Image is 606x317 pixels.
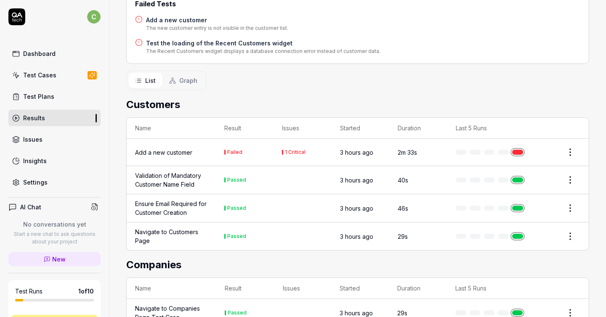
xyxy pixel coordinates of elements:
th: Issues [274,278,331,299]
div: Passed [227,234,246,239]
h4: AI Chat [20,203,41,211]
th: Issues [274,118,332,139]
time: 3 hours ago [340,177,373,184]
th: Result [216,118,274,139]
div: 1 Critical [285,150,306,155]
div: Passed [227,206,246,211]
p: Start a new chat to ask questions about your project [8,230,101,246]
a: Navigate to Customers Page [135,227,207,245]
button: Graph [162,73,204,88]
div: Failed [227,150,242,155]
time: 3 hours ago [340,205,373,212]
div: The Recent Customers widget displays a database connection error instead of customer data. [146,48,380,55]
button: Failed [224,148,242,157]
th: Duration [389,118,447,139]
div: Test Cases [23,71,56,79]
time: 29s [397,309,407,317]
time: 3 hours ago [340,233,373,240]
span: c [87,10,101,24]
div: Settings [23,178,48,187]
a: Ensure Email Required for Customer Creation [135,199,207,217]
a: Issues [8,131,101,148]
div: Results [23,114,45,122]
th: Started [331,278,389,299]
a: Test the loading of the Recent Customers widget [146,39,380,48]
th: Last 5 Runs [447,278,531,299]
time: 3 hours ago [340,149,373,156]
p: No conversations yet [8,220,101,229]
time: 2m 33s [398,149,417,156]
a: Settings [8,174,101,190]
a: Insights [8,153,101,169]
h2: Companies [126,257,589,272]
h5: Test Runs [15,288,43,295]
a: Test Plans [8,88,101,105]
th: Duration [389,278,447,299]
th: Result [216,278,274,299]
div: Dashboard [23,49,56,58]
a: Results [8,110,101,126]
div: The new customer entry is not visible in the customer list. [146,24,288,32]
a: Dashboard [8,45,101,62]
div: Passed [227,177,246,182]
button: c [87,8,101,25]
span: Graph [179,76,197,85]
time: 3 hours ago [340,309,373,317]
a: Add a new customer [146,16,288,24]
a: Test Cases [8,67,101,83]
div: Add a new customer [135,148,192,157]
div: Insights [23,156,47,165]
th: Name [127,118,216,139]
div: Test Plans [23,92,54,101]
time: 46s [398,205,408,212]
time: 29s [398,233,408,240]
a: Validation of Mandatory Customer Name Field [135,171,207,189]
a: Add a new customer [135,148,207,157]
span: 1 of 10 [78,287,94,296]
div: Issues [23,135,43,144]
span: New [52,255,66,264]
th: Name [127,278,216,299]
span: List [145,76,156,85]
h2: Customers [126,97,589,112]
th: Started [332,118,389,139]
div: Passed [228,310,247,315]
th: Last 5 Runs [447,118,532,139]
a: New [8,252,101,266]
time: 40s [398,177,408,184]
button: List [128,73,162,88]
